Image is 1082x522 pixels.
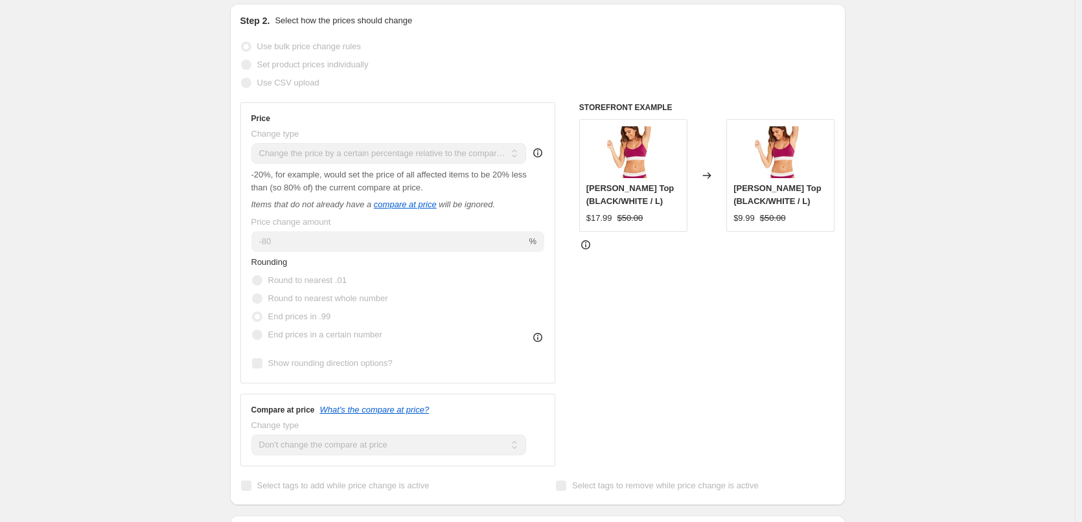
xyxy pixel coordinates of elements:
[586,183,674,206] span: [PERSON_NAME] Top (BLACK/WHITE / L)
[760,212,786,225] strike: $50.00
[251,170,527,192] span: -20%, for example, would set the price of all affected items to be 20% less than (so 80% of) the ...
[268,312,331,321] span: End prices in .99
[374,199,437,209] button: compare at price
[275,14,412,27] p: Select how the prices should change
[268,293,388,303] span: Round to nearest whole number
[529,236,536,246] span: %
[531,146,544,159] div: help
[617,212,643,225] strike: $50.00
[268,275,347,285] span: Round to nearest .01
[579,102,835,113] h6: STOREFRONT EXAMPLE
[251,199,372,209] i: Items that do not already have a
[586,212,612,225] div: $17.99
[251,405,315,415] h3: Compare at price
[251,217,331,227] span: Price change amount
[607,126,659,178] img: MLM0103A_2IP_MLM0104A_2IP_2714_80x.jpg
[251,231,527,252] input: -20
[733,183,822,206] span: [PERSON_NAME] Top (BLACK/WHITE / L)
[320,405,430,414] button: What's the compare at price?
[240,14,270,27] h2: Step 2.
[251,257,288,267] span: Rounding
[755,126,807,178] img: MLM0103A_2IP_MLM0104A_2IP_2714_80x.jpg
[268,358,393,368] span: Show rounding direction options?
[257,481,430,490] span: Select tags to add while price change is active
[439,199,495,209] i: will be ignored.
[257,60,369,69] span: Set product prices individually
[251,129,299,139] span: Change type
[257,78,319,87] span: Use CSV upload
[268,330,382,339] span: End prices in a certain number
[733,212,755,225] div: $9.99
[251,113,270,124] h3: Price
[251,420,299,430] span: Change type
[572,481,759,490] span: Select tags to remove while price change is active
[257,41,361,51] span: Use bulk price change rules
